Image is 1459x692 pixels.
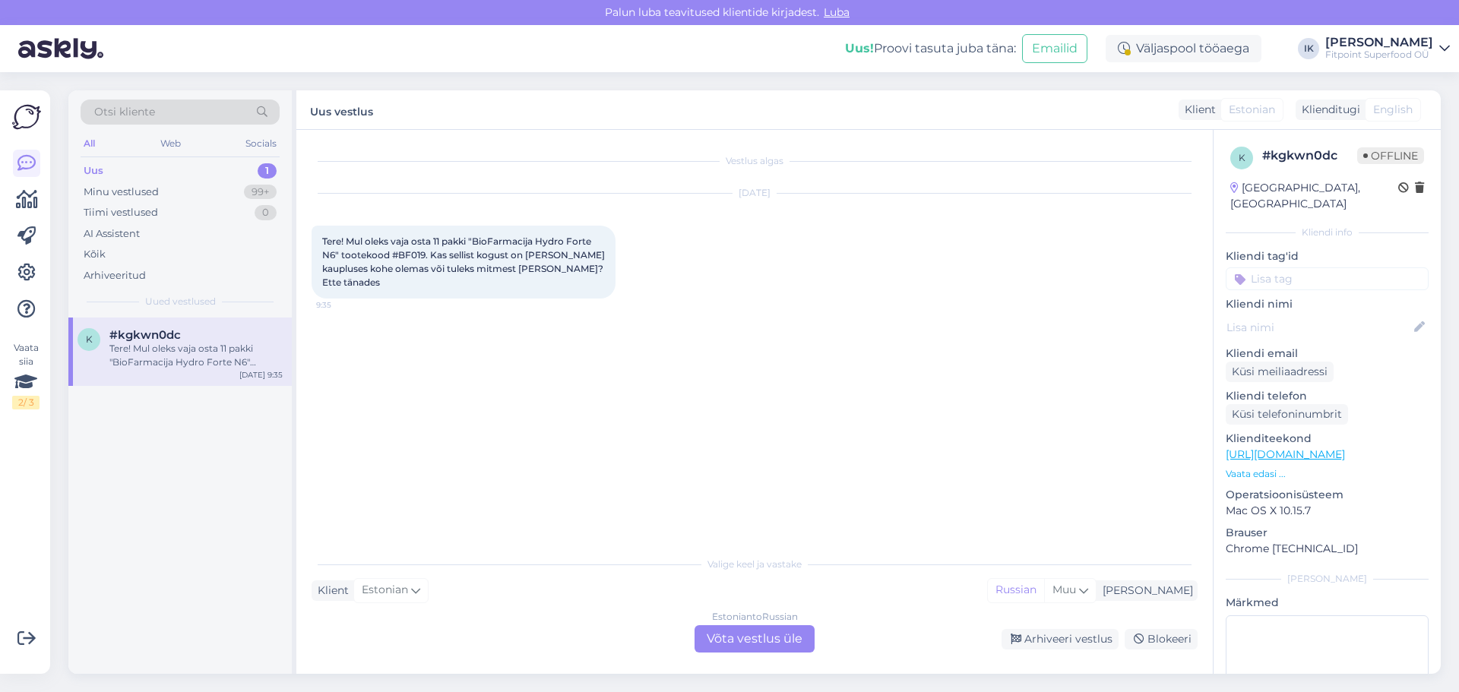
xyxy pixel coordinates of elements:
p: Operatsioonisüsteem [1226,487,1429,503]
p: Kliendi telefon [1226,388,1429,404]
div: Küsi meiliaadressi [1226,362,1334,382]
span: Otsi kliente [94,104,155,120]
input: Lisa nimi [1226,319,1411,336]
div: [DATE] 9:35 [239,369,283,381]
div: Russian [988,579,1044,602]
div: Klienditugi [1296,102,1360,118]
div: Estonian to Russian [712,610,798,624]
div: AI Assistent [84,226,140,242]
div: [PERSON_NAME] [1226,572,1429,586]
button: Emailid [1022,34,1087,63]
div: Klient [1179,102,1216,118]
div: Kõik [84,247,106,262]
div: Vaata siia [12,341,40,409]
div: Võta vestlus üle [695,625,815,653]
span: #kgkwn0dc [109,328,181,342]
div: Arhiveeri vestlus [1002,629,1119,649]
span: Estonian [1229,102,1275,118]
p: Kliendi tag'id [1226,248,1429,264]
p: Kliendi email [1226,346,1429,362]
span: Tere! Mul oleks vaja osta 11 pakki "BioFarmacija Hydro Forte N6" tootekood #BF019. Kas sellist ko... [322,235,607,288]
div: Proovi tasuta juba täna: [845,39,1016,58]
a: [URL][DOMAIN_NAME] [1226,447,1345,461]
div: Web [157,134,184,153]
span: 9:35 [316,299,373,311]
p: Kliendi nimi [1226,296,1429,312]
div: 0 [255,205,277,220]
div: Blokeeri [1125,629,1198,649]
div: [PERSON_NAME] [1325,36,1433,49]
div: Kliendi info [1226,226,1429,239]
p: Mac OS X 10.15.7 [1226,503,1429,519]
div: Uus [84,163,103,179]
div: Arhiveeritud [84,268,146,283]
div: 1 [258,163,277,179]
span: k [1239,152,1245,163]
span: Uued vestlused [145,295,216,308]
div: 2 / 3 [12,396,40,409]
div: Tiimi vestlused [84,205,158,220]
label: Uus vestlus [310,100,373,120]
input: Lisa tag [1226,267,1429,290]
img: Askly Logo [12,103,41,131]
div: Tere! Mul oleks vaja osta 11 pakki "BioFarmacija Hydro Forte N6" tootekood #BF019. Kas sellist ko... [109,342,283,369]
span: Muu [1052,583,1076,596]
div: All [81,134,98,153]
b: Uus! [845,41,874,55]
p: Klienditeekond [1226,431,1429,447]
div: [DATE] [312,186,1198,200]
a: [PERSON_NAME]Fitpoint Superfood OÜ [1325,36,1450,61]
div: [GEOGRAPHIC_DATA], [GEOGRAPHIC_DATA] [1230,180,1398,212]
div: Väljaspool tööaega [1106,35,1261,62]
p: Chrome [TECHNICAL_ID] [1226,541,1429,557]
p: Brauser [1226,525,1429,541]
div: Klient [312,583,349,599]
div: [PERSON_NAME] [1097,583,1193,599]
div: # kgkwn0dc [1262,147,1357,165]
span: Estonian [362,582,408,599]
div: Fitpoint Superfood OÜ [1325,49,1433,61]
p: Märkmed [1226,595,1429,611]
span: Luba [819,5,854,19]
div: IK [1298,38,1319,59]
p: Vaata edasi ... [1226,467,1429,481]
div: Minu vestlused [84,185,159,200]
span: k [86,333,93,345]
div: 99+ [244,185,277,200]
div: Küsi telefoninumbrit [1226,404,1348,425]
span: Offline [1357,147,1424,164]
div: Socials [242,134,280,153]
span: English [1373,102,1413,118]
div: Valige keel ja vastake [312,558,1198,571]
div: Vestlus algas [312,154,1198,168]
